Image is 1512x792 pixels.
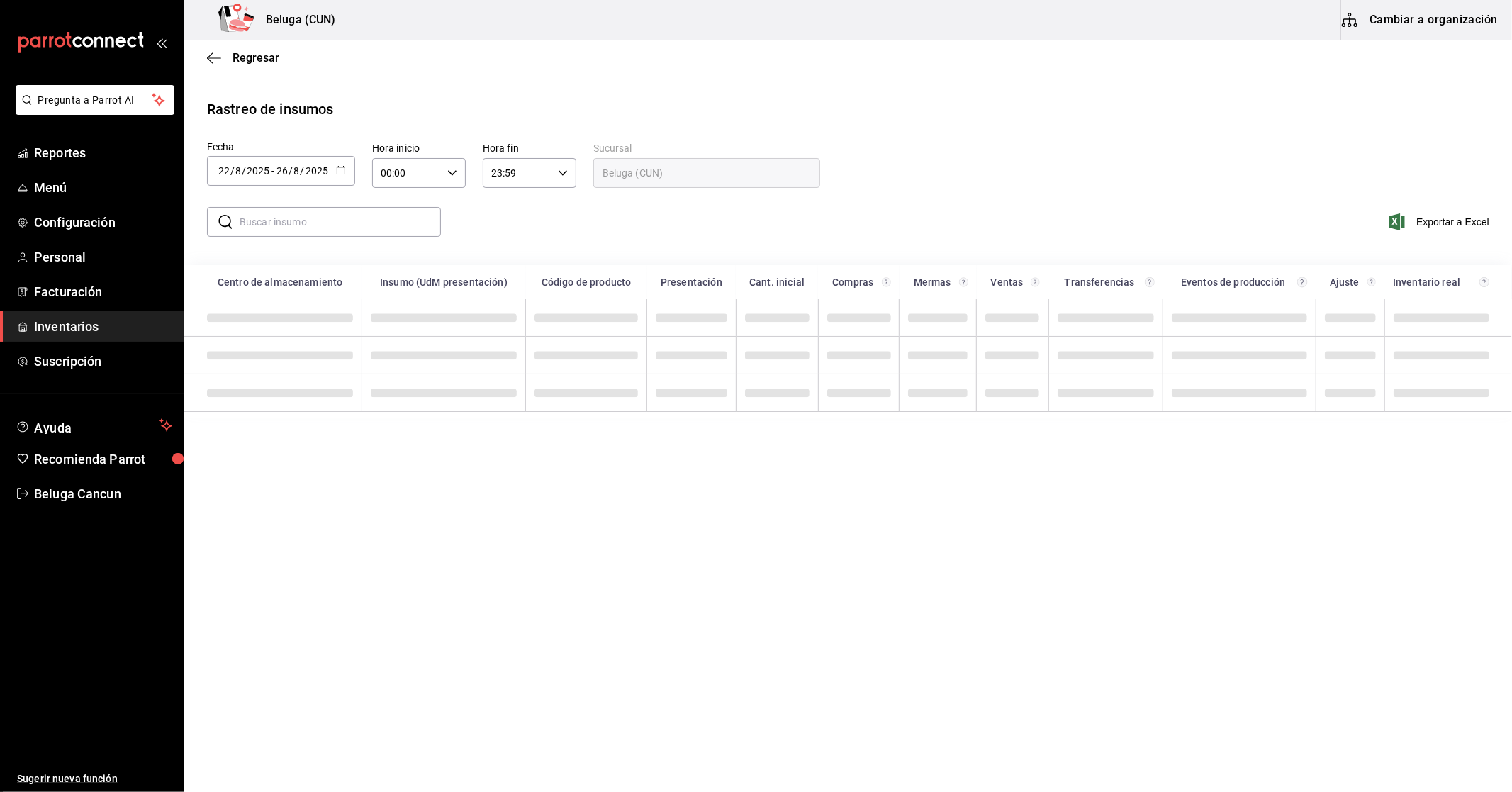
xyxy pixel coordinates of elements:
span: / [242,165,246,177]
div: Ventas [985,277,1029,288]
span: Fecha [207,141,235,152]
label: Hora inicio [372,144,466,154]
span: Sugerir nueva función [17,771,172,786]
span: Recomienda Parrot [34,450,172,469]
div: Centro de almacenamiento [207,277,353,288]
div: Rastreo de insumos [207,99,333,120]
label: Sucursal [593,144,820,154]
span: Suscripción [34,352,172,371]
div: Mermas [908,277,957,288]
div: Compras [827,277,880,288]
div: Cant. inicial [744,277,810,288]
button: Pregunta a Parrot AI [16,85,174,115]
svg: Total de presentación del insumo comprado en el rango de fechas seleccionado. [882,277,891,288]
span: Personal [34,247,172,267]
svg: Inventario real = + compras - ventas - mermas - eventos de producción +/- transferencias +/- ajus... [1479,277,1489,288]
a: Pregunta a Parrot AI [10,103,174,118]
span: / [301,165,305,177]
svg: Total de presentación del insumo utilizado en eventos de producción en el rango de fechas selecci... [1297,277,1308,288]
div: Inventario real [1393,277,1477,288]
svg: Total de presentación del insumo vendido en el rango de fechas seleccionado. [1031,277,1040,288]
span: Inventarios [34,317,172,336]
div: Presentación [656,277,728,288]
input: Year [305,165,329,177]
span: Regresar [233,51,279,65]
span: Pregunta a Parrot AI [38,93,152,108]
svg: Total de presentación del insumo mermado en el rango de fechas seleccionado. [959,277,968,288]
svg: Cantidad registrada mediante Ajuste manual y conteos en el rango de fechas seleccionado. [1367,277,1377,288]
input: Year [246,165,270,177]
svg: Total de presentación del insumo transferido ya sea fuera o dentro de la sucursal en el rango de ... [1145,277,1155,288]
span: - [271,165,274,177]
span: / [289,165,293,177]
button: open_drawer_menu [156,37,167,48]
span: Ayuda [34,417,154,434]
span: Reportes [34,143,172,162]
div: Código de producto [534,277,639,288]
input: Day [276,165,289,177]
input: Month [235,165,242,177]
input: Day [218,165,230,177]
div: Insumo (UdM presentación) [370,277,517,288]
span: Configuración [34,213,172,232]
div: Ajuste [1325,277,1365,288]
label: Hora fin [483,144,576,154]
span: Facturación [34,282,172,301]
div: Transferencias [1057,277,1142,288]
span: Menú [34,178,172,197]
h3: Beluga (CUN) [254,11,336,28]
span: Beluga Cancun [34,484,172,503]
span: / [230,165,235,177]
input: Month [293,165,301,177]
button: Regresar [207,51,279,65]
input: Buscar insumo [240,208,441,236]
button: Exportar a Excel [1392,213,1489,230]
div: Eventos de producción [1172,277,1295,288]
